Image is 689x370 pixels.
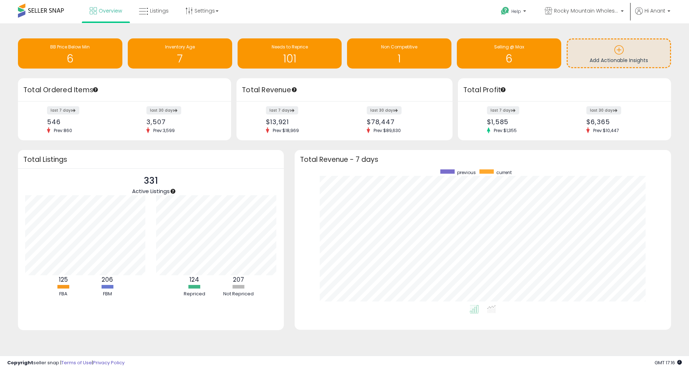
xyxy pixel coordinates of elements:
[50,44,90,50] span: BB Price Below Min
[7,359,33,366] strong: Copyright
[381,44,417,50] span: Non Competitive
[269,127,303,134] span: Prev: $18,969
[291,86,297,93] div: Tooltip anchor
[93,359,125,366] a: Privacy Policy
[22,53,119,65] h1: 6
[496,169,512,175] span: current
[554,7,619,14] span: Rocky Mountain Wholesale
[92,86,99,93] div: Tooltip anchor
[99,7,122,14] span: Overview
[367,118,440,126] div: $78,447
[590,57,648,64] span: Add Actionable Insights
[132,174,170,188] p: 331
[86,291,129,298] div: FBM
[370,127,404,134] span: Prev: $89,630
[590,127,623,134] span: Prev: $10,447
[347,38,451,69] a: Non Competitive 1
[61,359,92,366] a: Terms of Use
[7,360,125,366] div: seller snap | |
[586,118,658,126] div: $6,365
[351,53,448,65] h1: 1
[460,53,558,65] h1: 6
[50,127,76,134] span: Prev: 860
[189,275,199,284] b: 124
[165,44,195,50] span: Inventory Age
[487,118,559,126] div: $1,585
[463,85,666,95] h3: Total Profit
[23,85,226,95] h3: Total Ordered Items
[131,53,229,65] h1: 7
[132,187,170,195] span: Active Listings
[635,7,670,23] a: Hi Anant
[586,106,621,114] label: last 30 days
[490,127,520,134] span: Prev: $1,355
[102,275,113,284] b: 206
[42,291,85,298] div: FBA
[146,106,181,114] label: last 30 days
[59,275,68,284] b: 125
[241,53,338,65] h1: 101
[238,38,342,69] a: Needs to Reprice 101
[272,44,308,50] span: Needs to Reprice
[128,38,232,69] a: Inventory Age 7
[47,106,79,114] label: last 7 days
[367,106,402,114] label: last 30 days
[47,118,119,126] div: 546
[18,38,122,69] a: BB Price Below Min 6
[500,86,506,93] div: Tooltip anchor
[266,106,298,114] label: last 7 days
[501,6,510,15] i: Get Help
[511,8,521,14] span: Help
[173,291,216,298] div: Repriced
[170,188,176,195] div: Tooltip anchor
[645,7,665,14] span: Hi Anant
[568,39,670,67] a: Add Actionable Insights
[457,169,476,175] span: previous
[23,157,278,162] h3: Total Listings
[494,44,524,50] span: Selling @ Max
[242,85,447,95] h3: Total Revenue
[655,359,682,366] span: 2025-08-14 17:16 GMT
[457,38,561,69] a: Selling @ Max 6
[495,1,533,23] a: Help
[146,118,219,126] div: 3,507
[300,157,666,162] h3: Total Revenue - 7 days
[487,106,519,114] label: last 7 days
[217,291,260,298] div: Not Repriced
[233,275,244,284] b: 207
[266,118,339,126] div: $13,921
[150,7,169,14] span: Listings
[150,127,178,134] span: Prev: 3,599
